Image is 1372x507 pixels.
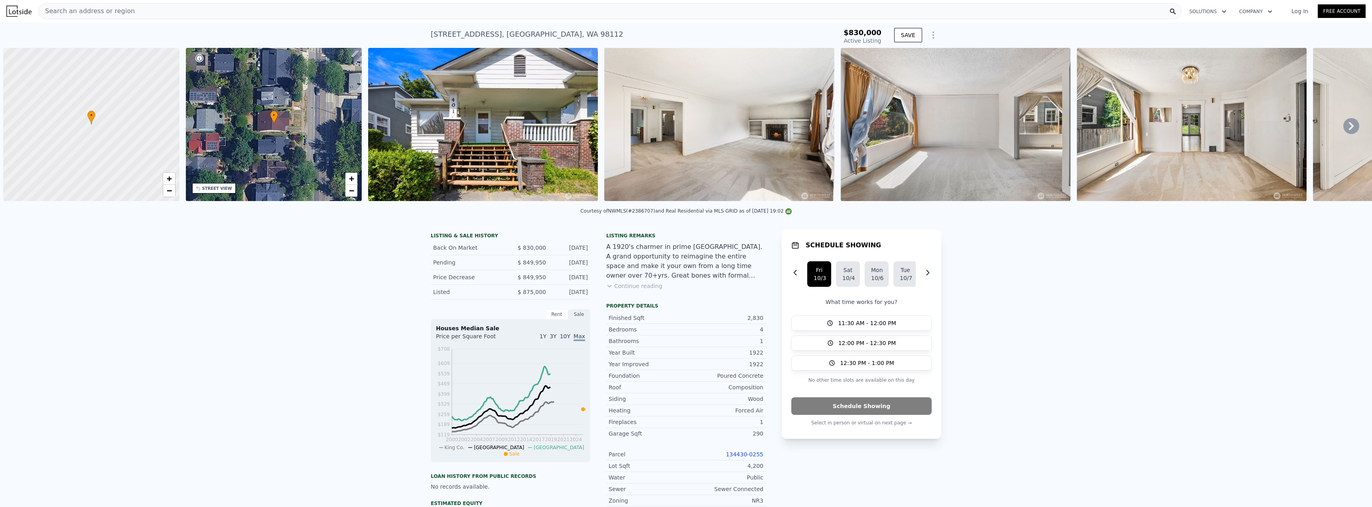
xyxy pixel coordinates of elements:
span: $ 875,000 [518,289,546,295]
div: • [270,110,278,124]
img: NWMLS Logo [785,208,792,215]
p: What time works for you? [791,298,932,306]
span: Active Listing [844,37,881,44]
span: $ 830,000 [518,245,546,251]
tspan: $469 [438,381,450,387]
div: Property details [606,303,766,309]
div: Price per Square Foot [436,332,511,345]
div: [DATE] [552,258,588,266]
p: Select in person or virtual on next page → [791,418,932,428]
div: Fireplaces [609,418,686,426]
span: Search an address or region [39,6,135,16]
button: Solutions [1183,4,1233,19]
tspan: 2009 [495,437,508,442]
span: − [349,185,354,195]
span: $830,000 [844,28,881,37]
span: 11:30 AM - 12:00 PM [838,319,896,327]
h1: SCHEDULE SHOWING [806,241,881,250]
div: Zoning [609,497,686,505]
img: Sale: 149629407 Parcel: 98473564 [368,48,598,201]
a: Log In [1282,7,1318,15]
div: Back On Market [433,244,504,252]
div: Composition [686,383,763,391]
div: Listed [433,288,504,296]
div: [DATE] [552,288,588,296]
span: 10Y [560,333,570,339]
div: 1 [686,337,763,345]
a: 134430-0255 [726,451,763,458]
div: Houses Median Sale [436,324,585,332]
div: 1922 [686,349,763,357]
div: Public [686,473,763,481]
div: Poured Concrete [686,372,763,380]
tspan: 2017 [532,437,545,442]
span: 1Y [540,333,546,339]
div: [DATE] [552,244,588,252]
button: SAVE [894,28,922,42]
div: Wood [686,395,763,403]
tspan: 2024 [570,437,582,442]
div: Courtesy of NWMLS (#2386707) and Real Residential via MLS GRID as of [DATE] 19:02 [580,208,792,214]
tspan: $539 [438,371,450,377]
div: Lot Sqft [609,462,686,470]
span: $ 849,950 [518,259,546,266]
div: Sewer [609,485,686,493]
tspan: $609 [438,361,450,366]
div: 290 [686,430,763,438]
div: STREET VIEW [202,185,232,191]
div: 10/6 [871,274,882,282]
a: Free Account [1318,4,1366,18]
div: 4,200 [686,462,763,470]
div: Foundation [609,372,686,380]
span: $ 849,950 [518,274,546,280]
div: Pending [433,258,504,266]
span: Sale [509,451,520,457]
div: Finished Sqft [609,314,686,322]
div: Fri [814,266,825,274]
tspan: 2019 [545,437,557,442]
div: Water [609,473,686,481]
div: Mon [871,266,882,274]
button: 12:30 PM - 1:00 PM [791,355,932,371]
span: 12:30 PM - 1:00 PM [840,359,894,367]
div: Roof [609,383,686,391]
div: Sat [842,266,854,274]
a: Zoom out [163,185,175,197]
img: Sale: 149629407 Parcel: 98473564 [604,48,834,201]
div: Year Built [609,349,686,357]
div: Rent [546,309,568,320]
div: Bedrooms [609,326,686,333]
div: • [87,110,95,124]
tspan: $259 [438,412,450,417]
button: Continue reading [606,282,662,290]
tspan: 2004 [471,437,483,442]
div: Forced Air [686,406,763,414]
div: Listing remarks [606,233,766,239]
tspan: 2012 [508,437,520,442]
div: Siding [609,395,686,403]
tspan: 2000 [446,437,458,442]
div: Garage Sqft [609,430,686,438]
span: King Co. [445,445,465,450]
span: [GEOGRAPHIC_DATA] [474,445,524,450]
img: Sale: 149629407 Parcel: 98473564 [841,48,1070,201]
img: Lotside [6,6,32,17]
div: Price Decrease [433,273,504,281]
div: 1 [686,418,763,426]
div: 4 [686,326,763,333]
span: 3Y [550,333,556,339]
button: Tue10/7 [893,261,917,287]
tspan: $399 [438,391,450,397]
span: + [349,174,354,183]
p: No other time slots are available on this day [791,375,932,385]
div: 10/4 [842,274,854,282]
div: 2,830 [686,314,763,322]
div: LISTING & SALE HISTORY [431,233,590,241]
div: [STREET_ADDRESS] , [GEOGRAPHIC_DATA] , WA 98112 [431,29,623,40]
span: + [166,174,171,183]
span: Max [574,333,585,341]
img: Sale: 149629407 Parcel: 98473564 [1077,48,1307,201]
span: 12:00 PM - 12:30 PM [838,339,896,347]
button: Company [1233,4,1279,19]
div: Tue [900,266,911,274]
